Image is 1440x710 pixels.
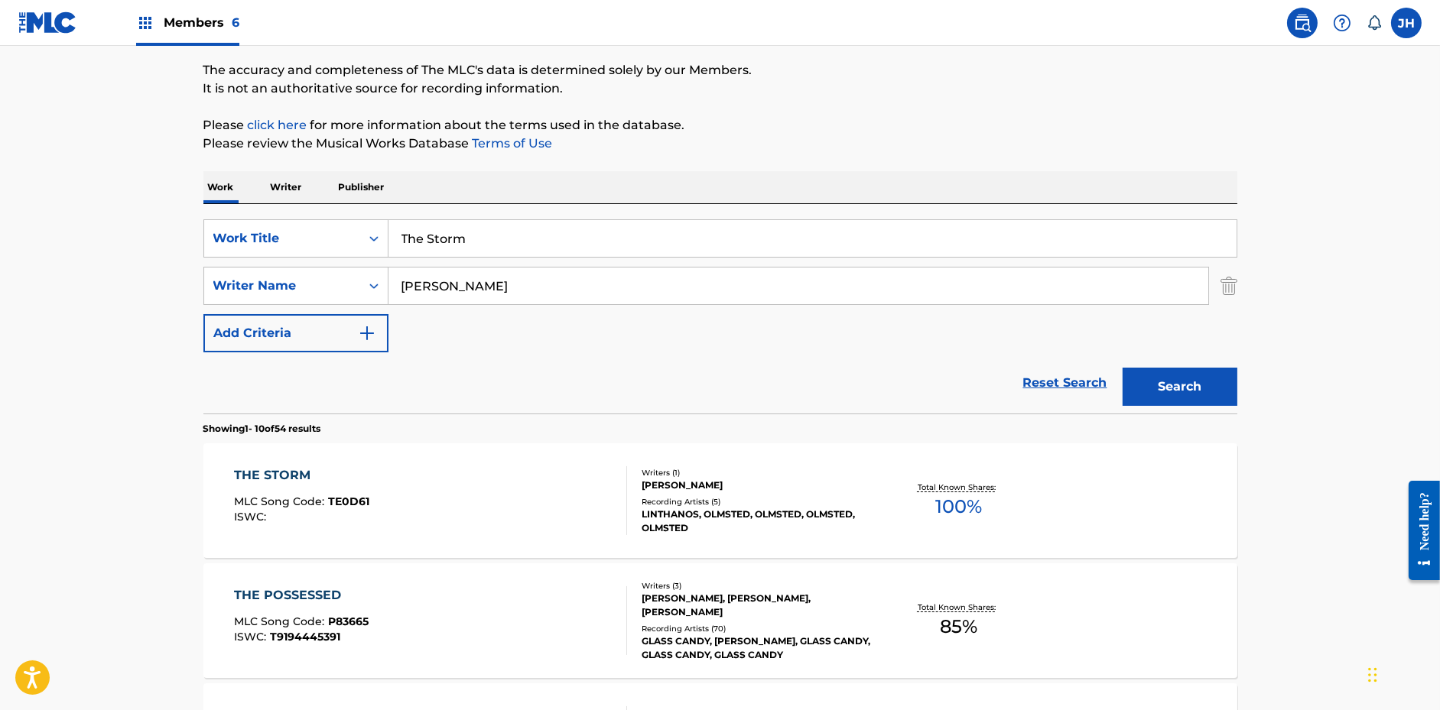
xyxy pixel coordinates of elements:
div: Recording Artists ( 70 ) [642,623,873,634]
a: THE POSSESSEDMLC Song Code:P83665ISWC:T9194445391Writers (3)[PERSON_NAME], [PERSON_NAME], [PERSON... [203,563,1237,678]
span: P83665 [328,614,369,628]
div: [PERSON_NAME], [PERSON_NAME], [PERSON_NAME] [642,592,873,619]
span: 6 [232,15,239,30]
img: MLC Logo [18,11,77,34]
a: Reset Search [1016,366,1115,400]
div: Notifications [1367,15,1382,31]
button: Add Criteria [203,314,388,352]
p: Please review the Musical Works Database [203,135,1237,153]
img: help [1333,14,1351,32]
button: Search [1123,368,1237,406]
span: 100 % [935,493,982,520]
span: T9194445391 [270,630,340,644]
span: ISWC : [234,630,270,644]
span: TE0D61 [328,494,369,508]
div: Help [1327,8,1357,38]
p: Showing 1 - 10 of 54 results [203,422,321,436]
div: Recording Artists ( 5 ) [642,496,873,507]
img: Delete Criterion [1221,267,1237,305]
span: MLC Song Code : [234,494,328,508]
div: Writers ( 1 ) [642,467,873,478]
p: Please for more information about the terms used in the database. [203,116,1237,135]
a: THE STORMMLC Song Code:TE0D61ISWC:Writers (1)[PERSON_NAME]Recording Artists (5)LINTHANOS, OLMSTED... [203,443,1237,558]
p: Total Known Shares: [918,481,1000,493]
span: 85 % [940,613,977,640]
a: click here [248,118,307,132]
div: GLASS CANDY, [PERSON_NAME], GLASS CANDY, GLASS CANDY, GLASS CANDY [642,634,873,662]
p: Publisher [334,171,389,203]
a: Terms of Use [470,136,553,151]
iframe: Resource Center [1397,469,1440,592]
div: [PERSON_NAME] [642,478,873,492]
span: Members [164,14,239,31]
img: 9d2ae6d4665cec9f34b9.svg [358,324,376,342]
div: Writers ( 3 ) [642,580,873,592]
p: The accuracy and completeness of The MLC's data is determined solely by our Members. [203,61,1237,79]
div: User Menu [1391,8,1422,38]
div: THE POSSESSED [234,586,369,605]
form: Search Form [203,219,1237,413]
div: Drag [1368,652,1377,698]
iframe: Chat Widget [1364,637,1440,710]
p: Writer [266,171,307,203]
p: It is not an authoritative source for recording information. [203,79,1237,98]
a: Public Search [1287,8,1318,38]
div: Writer Name [213,277,351,295]
div: LINTHANOS, OLMSTED, OLMSTED, OLMSTED, OLMSTED [642,507,873,535]
div: THE STORM [234,466,369,485]
span: ISWC : [234,510,270,524]
span: MLC Song Code : [234,614,328,628]
p: Total Known Shares: [918,601,1000,613]
img: Top Rightsholders [136,14,154,32]
p: Work [203,171,239,203]
img: search [1293,14,1312,32]
div: Work Title [213,229,351,248]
